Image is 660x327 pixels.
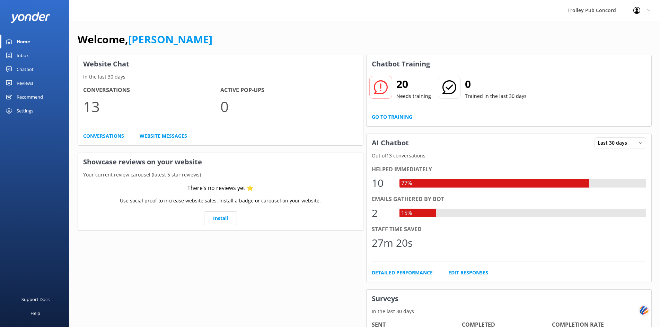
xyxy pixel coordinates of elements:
[128,32,212,46] a: [PERSON_NAME]
[372,235,413,251] div: 27m 20s
[78,31,212,48] h1: Welcome,
[372,113,412,121] a: Go to Training
[465,92,527,100] p: Trained in the last 30 days
[372,205,393,221] div: 2
[78,73,363,81] p: In the last 30 days
[78,171,363,179] p: Your current review carousel (latest 5 star reviews)
[367,152,652,160] p: Out of 13 conversations
[17,76,33,90] div: Reviews
[21,292,50,306] div: Support Docs
[17,62,34,76] div: Chatbot
[399,209,414,218] div: 15%
[83,132,124,140] a: Conversations
[367,290,652,308] h3: Surveys
[372,269,433,276] a: Detailed Performance
[372,225,646,234] div: Staff time saved
[83,86,220,95] h4: Conversations
[448,269,488,276] a: Edit Responses
[17,35,30,48] div: Home
[396,76,431,92] h2: 20
[140,132,187,140] a: Website Messages
[399,179,414,188] div: 77%
[372,165,646,174] div: Helped immediately
[17,90,43,104] div: Recommend
[396,92,431,100] p: Needs training
[17,104,33,118] div: Settings
[204,211,237,225] a: Install
[367,308,652,315] p: In the last 30 days
[10,12,50,23] img: yonder-white-logo.png
[30,306,40,320] div: Help
[78,55,363,73] h3: Website Chat
[220,95,358,118] p: 0
[638,304,650,317] img: svg+xml;base64,PHN2ZyB3aWR0aD0iNDQiIGhlaWdodD0iNDQiIHZpZXdCb3g9IjAgMCA0NCA0NCIgZmlsbD0ibm9uZSIgeG...
[372,175,393,191] div: 10
[120,197,321,205] p: Use social proof to increase website sales. Install a badge or carousel on your website.
[465,76,527,92] h2: 0
[367,55,435,73] h3: Chatbot Training
[598,139,631,147] span: Last 30 days
[367,134,414,152] h3: AI Chatbot
[83,95,220,118] p: 13
[78,153,363,171] h3: Showcase reviews on your website
[187,184,254,193] div: There’s no reviews yet ⭐
[220,86,358,95] h4: Active Pop-ups
[17,48,29,62] div: Inbox
[372,195,646,204] div: Emails gathered by bot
